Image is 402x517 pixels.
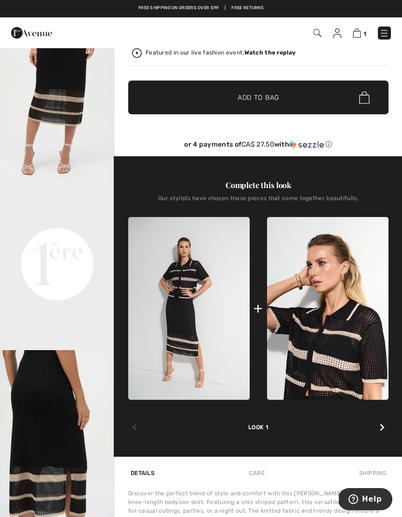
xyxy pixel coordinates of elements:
[353,27,366,39] a: 1
[267,217,389,400] img: Striped Cropped Casual Shirt Style 252924
[225,5,226,12] span: |
[128,217,250,400] img: Striped High-Waist Bodycon Skirt Style 252923
[289,140,324,149] img: Sezzle
[11,23,52,42] img: 1ère Avenue
[357,464,389,482] div: Shipping
[128,464,157,482] div: Details
[146,50,295,56] div: Featured in our live fashion event.
[231,5,264,12] a: Free Returns
[128,81,389,114] button: Add to Bag
[247,464,267,482] div: Care
[333,28,341,38] img: My Info
[138,5,219,12] a: Free shipping on orders over $99
[128,140,389,149] div: or 4 payments of with
[128,140,389,152] div: or 4 payments ofCA$ 27.50withSezzle Click to learn more about Sezzle
[379,28,389,38] img: Menu
[238,93,279,103] span: Add to Bag
[128,179,389,191] div: Complete this look
[241,140,274,149] span: CA$ 27.50
[244,49,296,56] strong: Watch the replay
[128,400,389,432] div: Look 1
[313,29,322,37] img: Search
[339,488,392,512] iframe: Opens a widget where you can find more information
[353,28,361,38] img: Shopping Bag
[11,27,52,37] a: 1ère Avenue
[359,91,370,104] img: Bag.svg
[363,30,366,38] span: 1
[254,298,263,319] div: +
[132,48,142,58] img: Watch the replay
[128,195,389,209] div: Our stylists have chosen these pieces that come together beautifully.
